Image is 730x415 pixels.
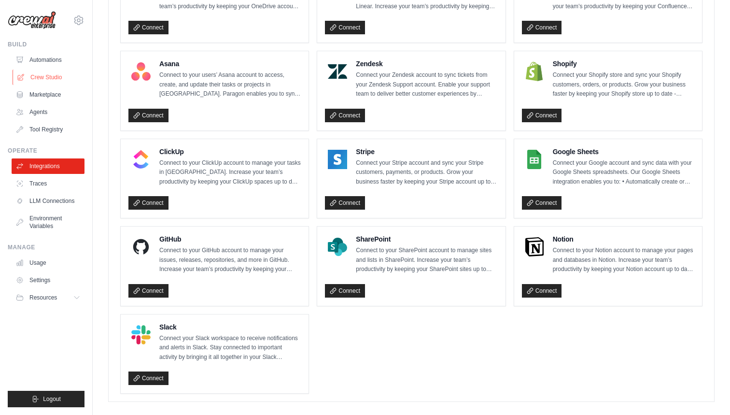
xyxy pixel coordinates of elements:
a: LLM Connections [12,193,84,209]
img: ClickUp Logo [131,150,151,169]
img: GitHub Logo [131,237,151,257]
a: Connect [128,21,168,34]
h4: Shopify [553,59,694,69]
span: Resources [29,294,57,301]
p: Connect to your users’ Asana account to access, create, and update their tasks or projects in [GE... [159,71,301,99]
button: Logout [8,391,84,407]
a: Automations [12,52,84,68]
p: Connect your Shopify store and sync your Shopify customers, orders, or products. Grow your busine... [553,71,694,99]
a: Usage [12,255,84,271]
h4: Zendesk [356,59,497,69]
img: Google Sheets Logo [525,150,544,169]
img: Shopify Logo [525,62,544,81]
a: Crew Studio [13,70,85,85]
div: Build [8,41,84,48]
a: Settings [12,272,84,288]
a: Connect [325,196,365,210]
img: Stripe Logo [328,150,347,169]
h4: SharePoint [356,234,497,244]
p: Connect your Zendesk account to sync tickets from your Zendesk Support account. Enable your suppo... [356,71,497,99]
h4: GitHub [159,234,301,244]
a: Connect [128,372,168,385]
a: Connect [128,196,168,210]
img: Slack Logo [131,325,151,344]
p: Connect your Slack workspace to receive notifications and alerts in Slack. Stay connected to impo... [159,334,301,362]
a: Connect [325,284,365,298]
p: Connect your Google account and sync data with your Google Sheets spreadsheets. Our Google Sheets... [553,158,694,187]
div: Manage [8,243,84,251]
button: Resources [12,290,84,305]
h4: Google Sheets [553,147,694,157]
img: Asana Logo [131,62,151,81]
p: Connect to your Notion account to manage your pages and databases in Notion. Increase your team’s... [553,246,694,274]
h4: Asana [159,59,301,69]
img: Logo [8,11,56,29]
a: Integrations [12,158,84,174]
div: Operate [8,147,84,155]
h4: Stripe [356,147,497,157]
img: Zendesk Logo [328,62,347,81]
a: Connect [522,109,562,122]
a: Traces [12,176,84,191]
a: Connect [522,21,562,34]
a: Connect [522,196,562,210]
a: Connect [325,109,365,122]
a: Connect [128,284,168,298]
h4: Slack [159,322,301,332]
h4: ClickUp [159,147,301,157]
img: SharePoint Logo [328,237,347,257]
span: Logout [43,395,61,403]
p: Connect to your ClickUp account to manage your tasks in [GEOGRAPHIC_DATA]. Increase your team’s p... [159,158,301,187]
img: Notion Logo [525,237,544,257]
p: Connect your Stripe account and sync your Stripe customers, payments, or products. Grow your busi... [356,158,497,187]
a: Marketplace [12,87,84,102]
a: Environment Variables [12,211,84,234]
a: Connect [522,284,562,298]
h4: Notion [553,234,694,244]
p: Connect to your SharePoint account to manage sites and lists in SharePoint. Increase your team’s ... [356,246,497,274]
a: Tool Registry [12,122,84,137]
a: Connect [128,109,168,122]
a: Agents [12,104,84,120]
a: Connect [325,21,365,34]
p: Connect to your GitHub account to manage your issues, releases, repositories, and more in GitHub.... [159,246,301,274]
